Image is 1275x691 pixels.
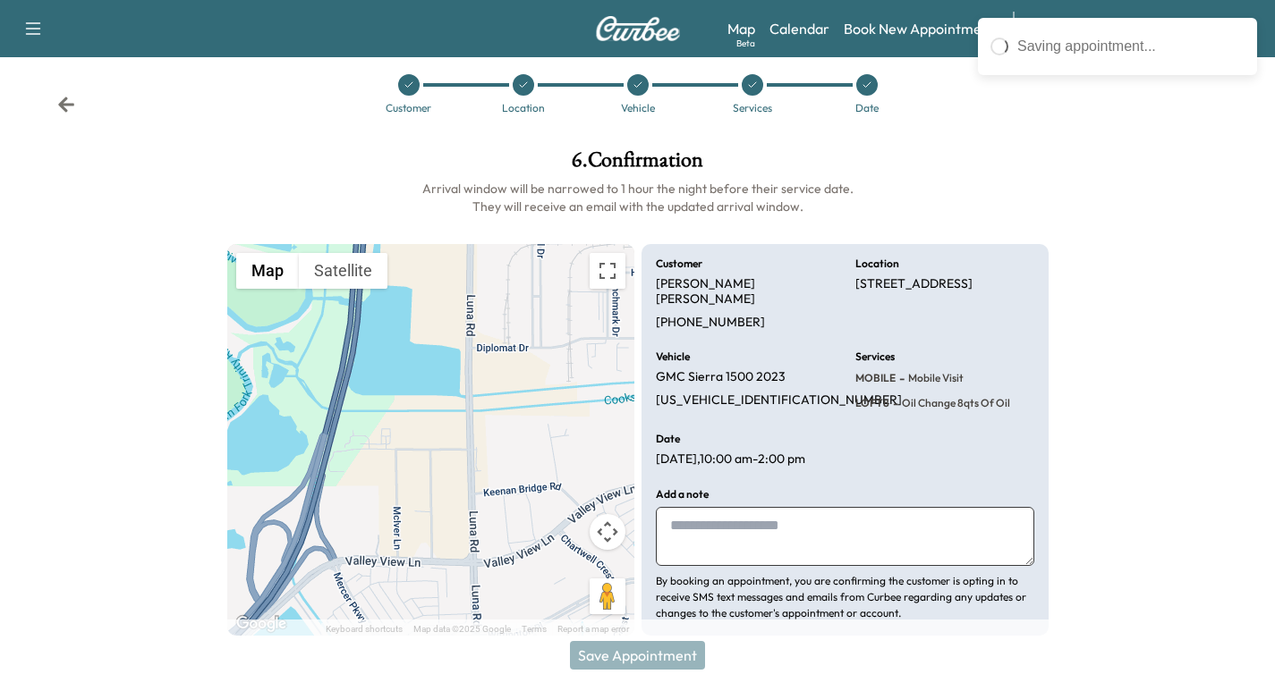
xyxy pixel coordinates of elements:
[621,103,655,114] div: Vehicle
[1017,36,1245,57] div: Saving appointment...
[232,612,291,636] img: Google
[590,253,625,289] button: Toggle fullscreen view
[855,396,889,410] span: LOFT8
[855,276,973,292] p: [STREET_ADDRESS]
[299,253,387,289] button: Show satellite imagery
[656,351,690,362] h6: Vehicle
[905,371,964,385] span: Mobile Visit
[656,369,786,385] p: GMC Sierra 1500 2023
[889,394,898,412] span: -
[656,276,835,308] p: [PERSON_NAME] [PERSON_NAME]
[386,103,431,114] div: Customer
[227,180,1049,215] h6: Arrival window will be narrowed to 1 hour the night before their service date. They will receive ...
[656,315,765,331] p: [PHONE_NUMBER]
[236,253,299,289] button: Show street map
[227,149,1049,180] h1: 6 . Confirmation
[844,18,995,39] a: Book New Appointment
[736,37,755,50] div: Beta
[656,451,805,468] p: [DATE] , 10:00 am - 2:00 pm
[898,396,1010,410] span: Oil Change 8qts of oil
[769,18,829,39] a: Calendar
[502,103,545,114] div: Location
[855,103,879,114] div: Date
[727,18,755,39] a: MapBeta
[855,351,895,362] h6: Services
[656,434,680,444] h6: Date
[595,16,681,41] img: Curbee Logo
[590,578,625,614] button: Drag Pegman onto the map to open Street View
[57,96,75,114] div: Back
[656,258,702,269] h6: Customer
[590,514,625,550] button: Map camera controls
[855,258,899,269] h6: Location
[656,489,709,500] h6: Add a note
[855,371,896,385] span: MOBILE
[733,103,772,114] div: Services
[656,392,902,409] p: [US_VEHICLE_IDENTIFICATION_NUMBER]
[656,573,1034,621] p: By booking an appointment, you are confirming the customer is opting in to receive SMS text messa...
[232,612,291,636] a: Open this area in Google Maps (opens a new window)
[896,369,905,387] span: -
